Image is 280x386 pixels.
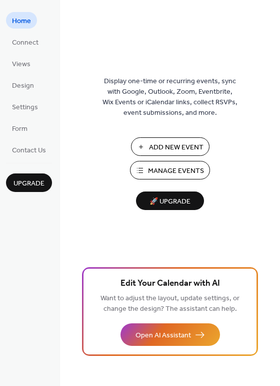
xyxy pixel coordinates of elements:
[120,277,220,291] span: Edit Your Calendar with AI
[130,161,210,179] button: Manage Events
[12,145,46,156] span: Contact Us
[6,12,37,29] a: Home
[135,330,191,341] span: Open AI Assistant
[13,178,44,189] span: Upgrade
[6,120,33,136] a: Form
[136,191,204,210] button: 🚀 Upgrade
[102,76,237,118] span: Display one-time or recurring events, sync with Google, Outlook, Zoom, Eventbrite, Wix Events or ...
[131,137,209,156] button: Add New Event
[148,166,204,176] span: Manage Events
[142,195,198,209] span: 🚀 Upgrade
[12,38,38,48] span: Connect
[6,55,36,72] a: Views
[12,102,38,113] span: Settings
[100,292,239,316] span: Want to adjust the layout, update settings, or change the design? The assistant can help.
[12,16,31,27] span: Home
[6,173,52,192] button: Upgrade
[6,77,40,93] a: Design
[12,81,34,91] span: Design
[149,142,203,153] span: Add New Event
[120,323,220,346] button: Open AI Assistant
[12,59,30,70] span: Views
[6,98,44,115] a: Settings
[12,124,27,134] span: Form
[6,141,52,158] a: Contact Us
[6,34,44,50] a: Connect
